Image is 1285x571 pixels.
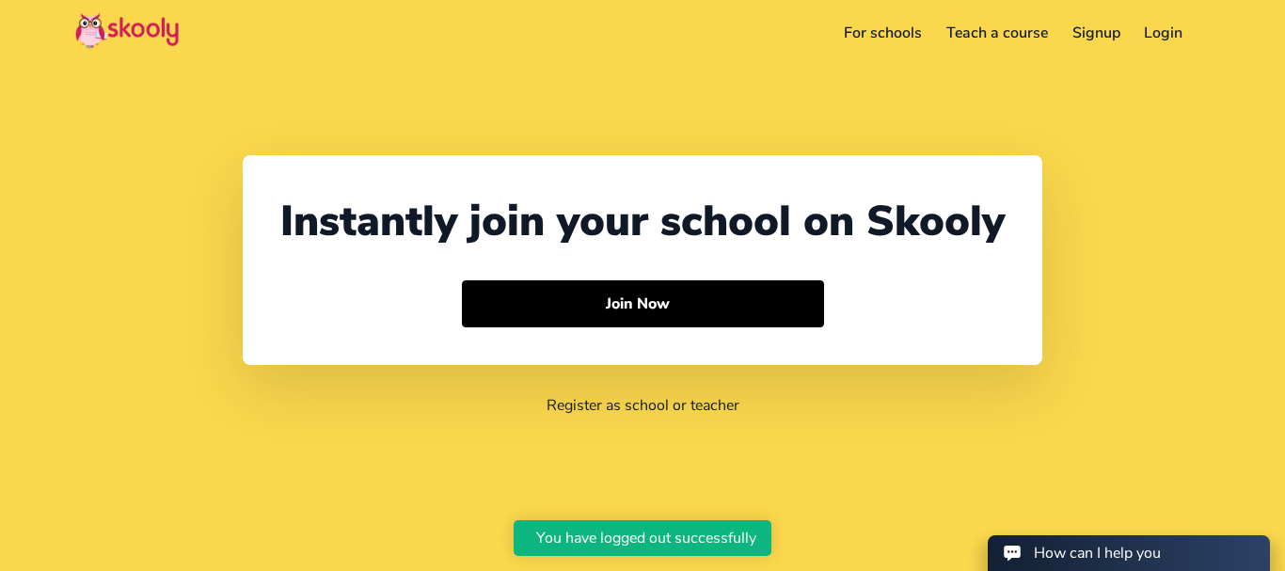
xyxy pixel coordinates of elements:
[833,18,935,48] a: For schools
[462,280,824,327] button: Join Now
[75,12,179,49] img: Skooly
[280,193,1005,250] div: Instantly join your school on Skooly
[1132,18,1195,48] a: Login
[547,395,739,416] a: Register as school or teacher
[934,18,1060,48] a: Teach a course
[536,528,756,548] div: You have logged out successfully
[1060,18,1133,48] a: Signup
